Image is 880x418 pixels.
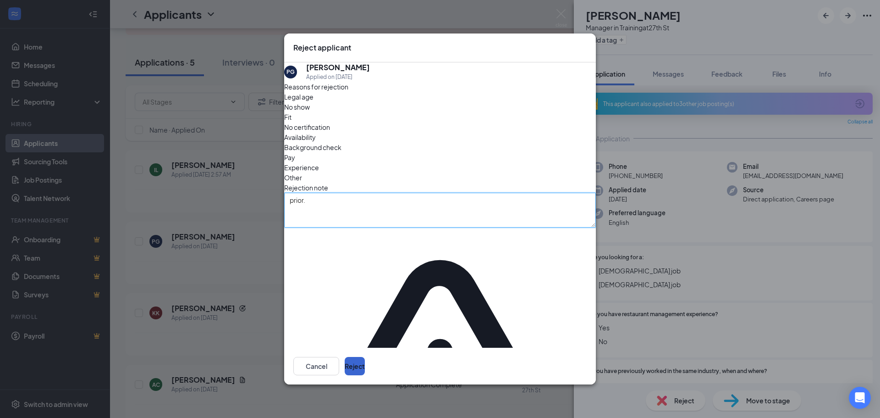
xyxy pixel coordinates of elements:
span: No show [284,102,310,112]
span: Experience [284,162,319,173]
span: Rejection note [284,184,328,192]
span: Pay [284,152,295,162]
h5: [PERSON_NAME] [306,62,370,72]
span: Fit [284,112,291,122]
span: Legal age [284,92,313,102]
span: No certification [284,122,330,132]
span: Background check [284,142,341,152]
div: Applied on [DATE] [306,72,370,82]
div: Open Intercom Messenger [849,387,871,409]
h3: Reject applicant [293,43,351,53]
span: Reasons for rejection [284,83,348,91]
textarea: prior. [284,193,596,228]
span: Other [284,173,302,183]
button: Reject [345,357,365,375]
div: PG [286,68,295,76]
span: Availability [284,132,316,142]
button: Cancel [293,357,339,375]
